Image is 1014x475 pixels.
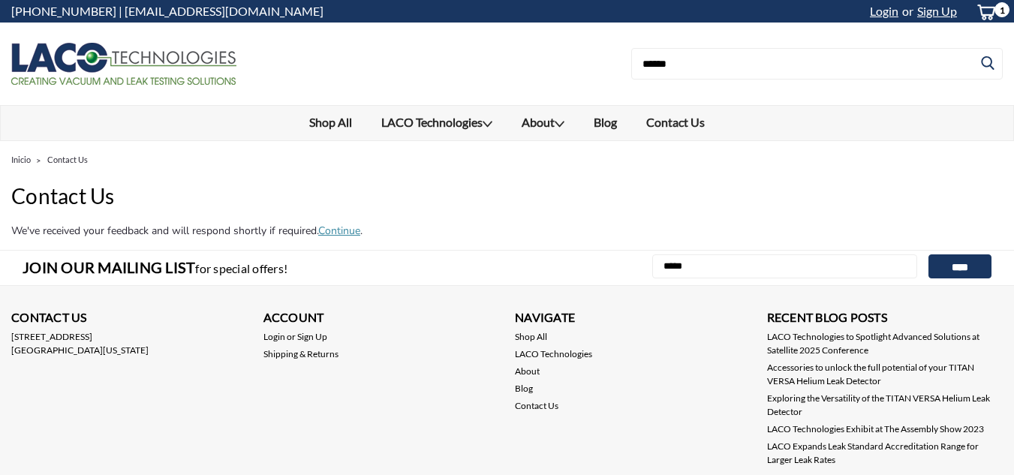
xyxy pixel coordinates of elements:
h3: Navigate [515,308,751,330]
a: LACO Technologies to Spotlight Advanced Solutions at Satellite 2025 Conference [767,330,1003,357]
a: Shop All [295,106,367,139]
span: for special offers! [195,261,287,275]
img: LACO Technologies [11,43,236,85]
span: or [898,4,913,18]
a: LACO Technologies Exhibit at The Assembly Show 2023 [767,422,984,436]
address: [STREET_ADDRESS] [GEOGRAPHIC_DATA][US_STATE] [11,330,248,357]
a: Contact Us [47,155,88,164]
a: Blog [579,106,632,139]
a: Exploring the Versatility of the TITAN VERSA Helium Leak Detector [767,392,1003,419]
a: Inicio [11,155,31,164]
a: Shop All [515,330,547,344]
a: cart-preview-dropdown [964,1,1003,23]
a: Login [263,330,285,344]
h3: Recent Blog Posts [767,308,1003,330]
a: Contact Us [632,106,720,139]
span: or [278,330,305,344]
a: LACO Expands Leak Standard Accreditation Range for Larger Leak Rates [767,440,1003,467]
a: Sign Up [297,330,327,344]
a: Shipping & Returns [263,347,339,361]
h1: Contact Us [11,180,1003,212]
a: Contact Us [515,399,558,413]
a: Blog [515,382,533,395]
h3: Account [263,308,500,330]
div: We've received your feedback and will respond shortly if required. . [11,154,1003,239]
a: LACO Technologies [515,347,592,361]
a: Continue [318,224,360,238]
h3: Contact Us [11,308,248,330]
a: About [507,106,579,140]
a: About [515,365,540,378]
a: LACO Technologies [367,106,507,140]
span: 1 [994,2,1009,17]
h3: Join Our Mailing List [23,251,295,285]
a: Accessories to unlock the full potential of your TITAN VERSA Helium Leak Detector [767,361,1003,388]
